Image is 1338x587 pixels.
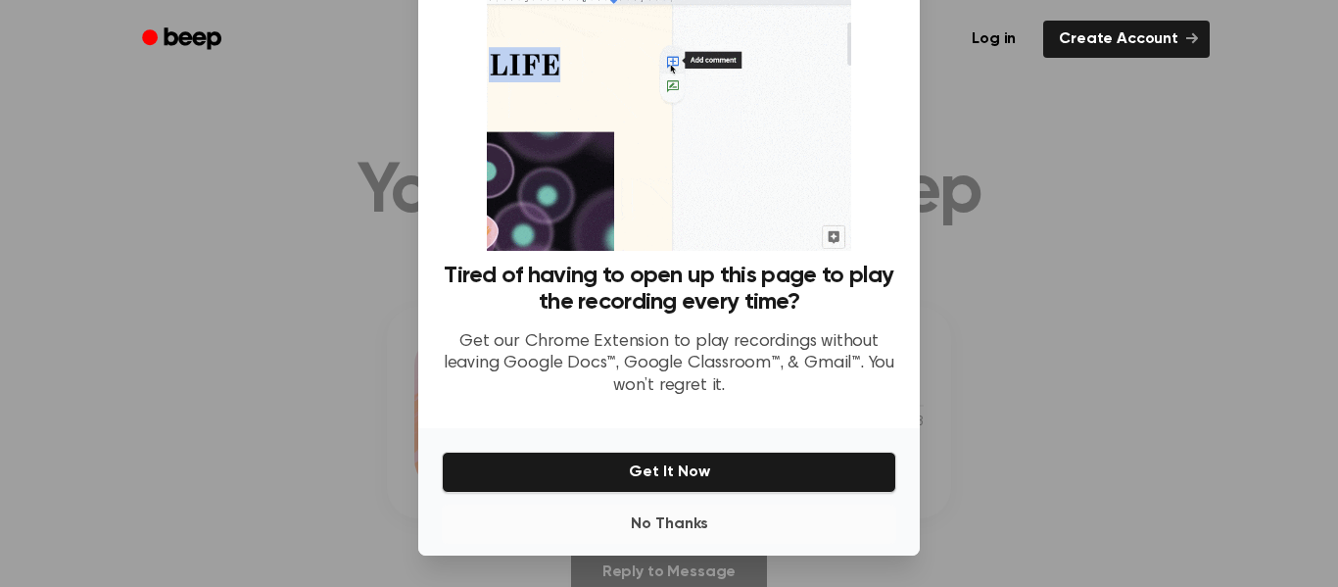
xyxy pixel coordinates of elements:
[442,452,896,493] button: Get It Now
[956,21,1031,58] a: Log in
[442,331,896,398] p: Get our Chrome Extension to play recordings without leaving Google Docs™, Google Classroom™, & Gm...
[128,21,239,59] a: Beep
[442,263,896,316] h3: Tired of having to open up this page to play the recording every time?
[442,505,896,544] button: No Thanks
[1043,21,1210,58] a: Create Account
